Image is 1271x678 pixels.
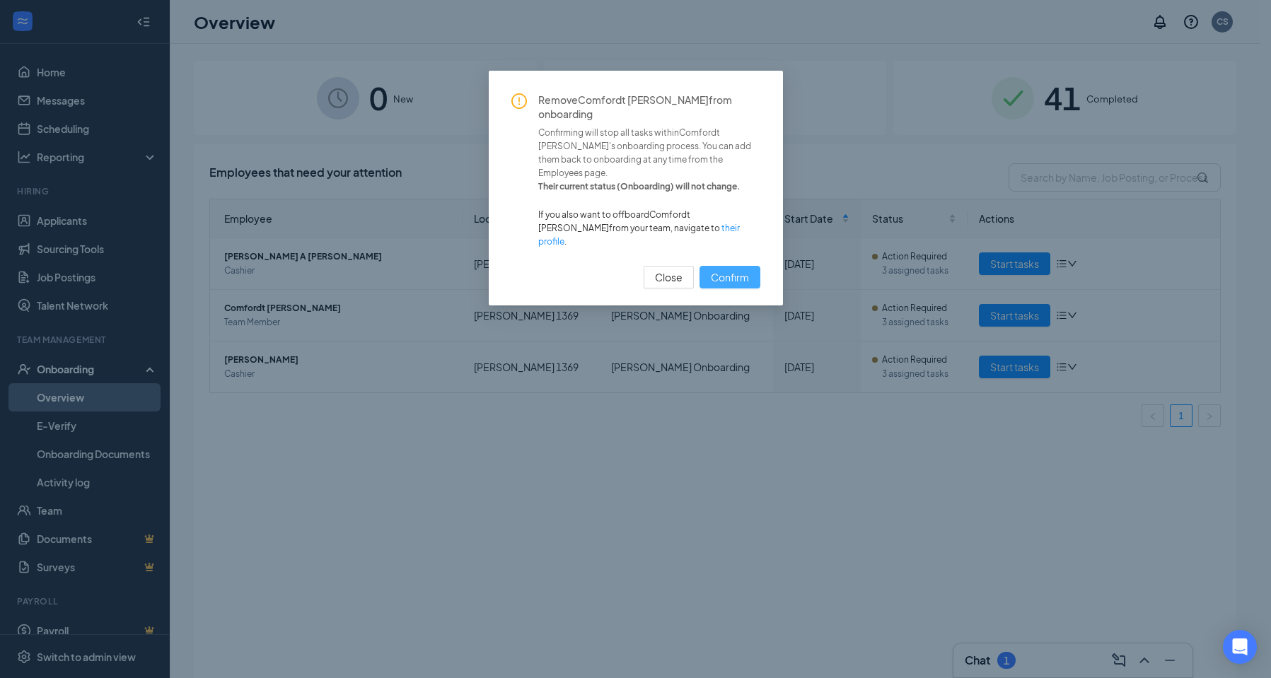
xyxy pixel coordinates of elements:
[644,266,694,288] button: Close
[538,209,760,249] span: If you also want to offboard Comfordt [PERSON_NAME] from your team, navigate to .
[538,127,760,180] span: Confirming will stop all tasks within Comfordt [PERSON_NAME] 's onboarding process. You can add t...
[700,266,760,288] button: Confirm
[711,269,749,285] span: Confirm
[538,93,760,121] span: Remove Comfordt [PERSON_NAME] from onboarding
[655,269,683,285] span: Close
[538,180,760,194] span: Their current status ( Onboarding ) will not change.
[1223,630,1257,664] div: Open Intercom Messenger
[511,93,527,109] span: exclamation-circle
